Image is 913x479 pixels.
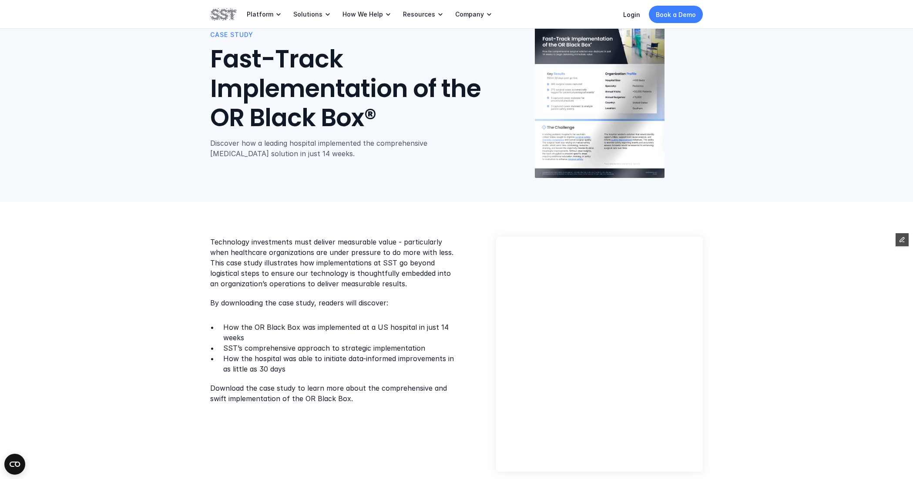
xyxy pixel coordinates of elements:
p: Download the case study to learn more about the comprehensive and swift implementation of the OR ... [210,383,461,404]
p: How We Help [342,10,383,18]
p: Discover how a leading hospital implemented the comprehensive [MEDICAL_DATA] solution in just 14 ... [210,138,467,159]
p: Case Study [210,30,496,40]
img: SST logo [210,7,236,22]
p: How the OR Black Box was implemented at a US hospital in just 14 weeks [223,322,461,343]
p: Company [455,10,484,18]
a: Login [623,11,640,18]
p: SST’s comprehensive approach to strategic implementation [223,343,461,353]
p: How the hospital was able to initiate data-informed improvements in as little as 30 days [223,353,461,374]
p: Resources [403,10,435,18]
img: Case study cover image [534,11,664,178]
p: Book a Demo [656,10,696,19]
p: Technology investments must deliver measurable value - particularly when healthcare organizations... [210,237,461,289]
button: Open CMP widget [4,454,25,475]
p: Platform [247,10,273,18]
a: Book a Demo [649,6,703,23]
h1: Fast-Track Implementation of the OR Black Box® [210,45,496,133]
p: Solutions [293,10,322,18]
button: Edit Framer Content [896,233,909,246]
p: By downloading the case study, readers will discover: [210,298,461,308]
